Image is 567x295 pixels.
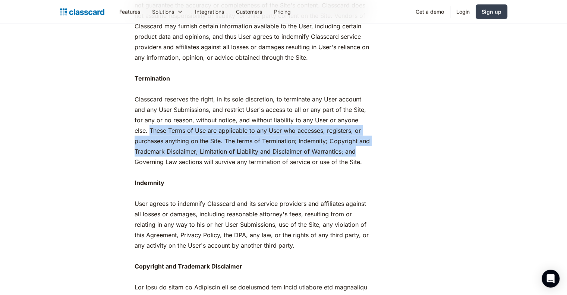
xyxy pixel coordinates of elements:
a: home [60,7,104,17]
div: Solutions [152,8,174,16]
div: Open Intercom Messenger [542,270,560,288]
strong: Termination [135,75,170,82]
a: Get a demo [410,3,450,20]
div: Solutions [146,3,189,20]
a: Pricing [268,3,297,20]
a: Features [113,3,146,20]
strong: Copyright and Trademark Disclaimer [135,263,242,270]
a: Integrations [189,3,230,20]
a: Customers [230,3,268,20]
div: Sign up [482,8,501,16]
a: Login [450,3,476,20]
a: Sign up [476,4,507,19]
strong: Indemnity [135,179,164,186]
